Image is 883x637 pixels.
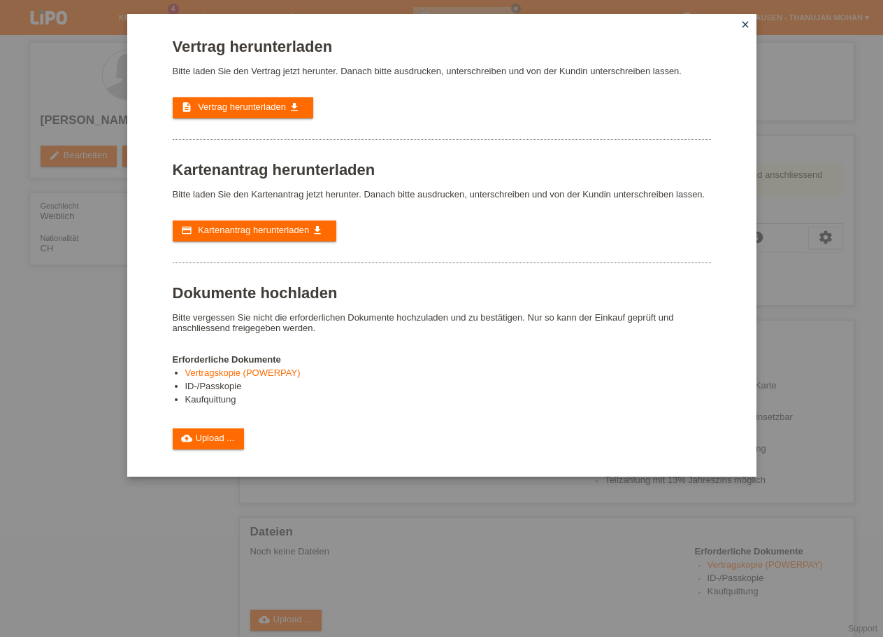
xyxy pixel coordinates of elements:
a: Vertragskopie (POWERPAY) [185,367,301,378]
i: get_app [312,225,323,236]
h4: Erforderliche Dokumente [173,354,711,365]
span: Vertrag herunterladen [198,101,286,112]
i: get_app [289,101,300,113]
li: ID-/Passkopie [185,381,711,394]
span: Kartenantrag herunterladen [198,225,309,235]
h1: Dokumente hochladen [173,284,711,302]
i: credit_card [181,225,192,236]
i: description [181,101,192,113]
a: cloud_uploadUpload ... [173,428,245,449]
li: Kaufquittung [185,394,711,407]
a: description Vertrag herunterladen get_app [173,97,313,118]
p: Bitte laden Sie den Kartenantrag jetzt herunter. Danach bitte ausdrucken, unterschreiben und von ... [173,189,711,199]
i: close [740,19,751,30]
a: credit_card Kartenantrag herunterladen get_app [173,220,336,241]
p: Bitte laden Sie den Vertrag jetzt herunter. Danach bitte ausdrucken, unterschreiben und von der K... [173,66,711,76]
p: Bitte vergessen Sie nicht die erforderlichen Dokumente hochzuladen und zu bestätigen. Nur so kann... [173,312,711,333]
i: cloud_upload [181,433,192,444]
h1: Vertrag herunterladen [173,38,711,55]
h1: Kartenantrag herunterladen [173,161,711,178]
a: close [736,17,754,34]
